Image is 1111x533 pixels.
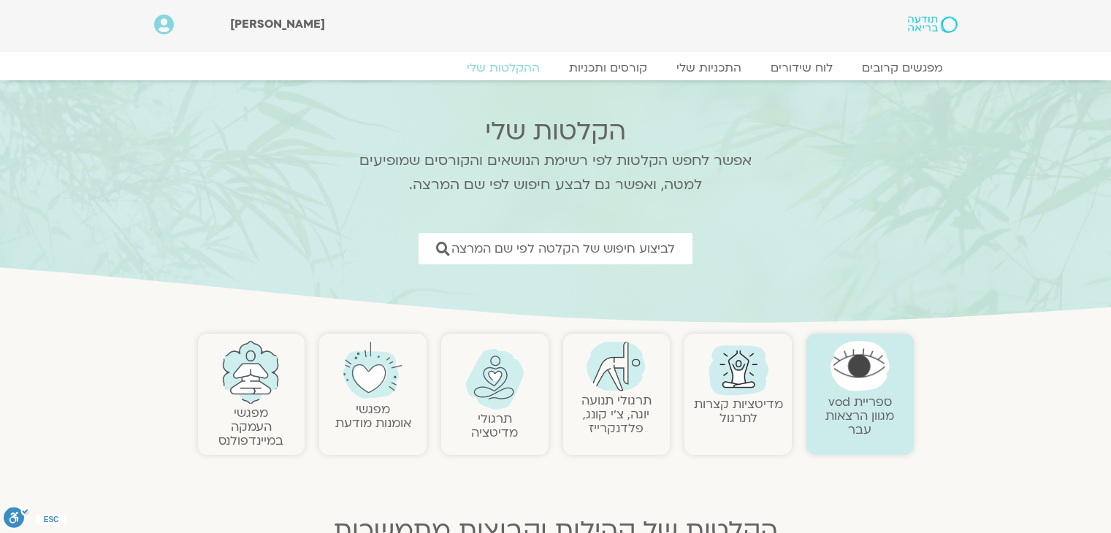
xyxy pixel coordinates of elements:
[662,61,756,75] a: התכניות שלי
[419,233,692,264] a: לביצוע חיפוש של הקלטה לפי שם המרצה
[452,61,554,75] a: ההקלטות שלי
[825,394,894,438] a: ספריית vodמגוון הרצאות עבר
[554,61,662,75] a: קורסים ותכניות
[340,117,771,146] h2: הקלטות שלי
[471,410,518,441] a: תרגולימדיטציה
[218,404,283,449] a: מפגשיהעמקה במיינדפולנס
[694,396,783,426] a: מדיטציות קצרות לתרגול
[230,16,325,32] span: [PERSON_NAME]
[451,242,675,256] span: לביצוע חיפוש של הקלטה לפי שם המרצה
[847,61,958,75] a: מפגשים קרובים
[154,61,958,75] nav: Menu
[335,401,411,432] a: מפגשיאומנות מודעת
[340,149,771,197] p: אפשר לחפש הקלטות לפי רשימת הנושאים והקורסים שמופיעים למטה, ואפשר גם לבצע חיפוש לפי שם המרצה.
[581,392,652,437] a: תרגולי תנועהיוגה, צ׳י קונג, פלדנקרייז
[756,61,847,75] a: לוח שידורים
